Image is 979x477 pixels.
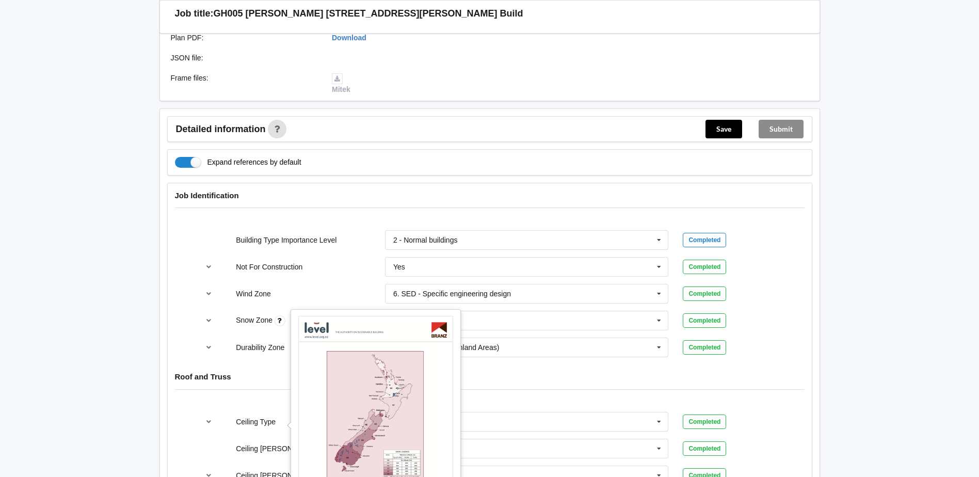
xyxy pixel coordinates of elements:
h3: GH005 [PERSON_NAME] [STREET_ADDRESS][PERSON_NAME] Build [214,8,523,20]
h4: Roof and Truss [175,372,805,381]
div: Completed [683,415,726,429]
label: Not For Construction [236,263,302,271]
label: Ceiling Type [236,418,276,426]
label: Snow Zone [236,316,275,324]
div: Completed [683,260,726,274]
button: reference-toggle [199,338,219,357]
h3: Job title: [175,8,214,20]
label: Building Type Importance Level [236,236,336,244]
div: Plan PDF : [164,33,325,43]
div: Completed [683,441,726,456]
button: reference-toggle [199,412,219,431]
label: Expand references by default [175,157,301,168]
div: Completed [683,313,726,328]
div: 6. SED - Specific engineering design [393,290,511,297]
span: Detailed information [176,124,266,134]
div: Completed [683,287,726,301]
div: Frame files : [164,73,325,94]
label: Wind Zone [236,290,271,298]
a: Download [332,34,366,42]
h4: Job Identification [175,190,805,200]
div: Completed [683,340,726,355]
a: Mitek [332,74,350,93]
div: JSON file : [164,53,325,63]
button: reference-toggle [199,311,219,330]
div: Yes [393,263,405,271]
div: 2 - Normal buildings [393,236,458,244]
button: reference-toggle [199,284,219,303]
div: Completed [683,233,726,247]
button: Save [705,120,742,138]
label: Durability Zone [236,343,284,352]
button: reference-toggle [199,258,219,276]
label: Ceiling [PERSON_NAME] [236,444,319,453]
